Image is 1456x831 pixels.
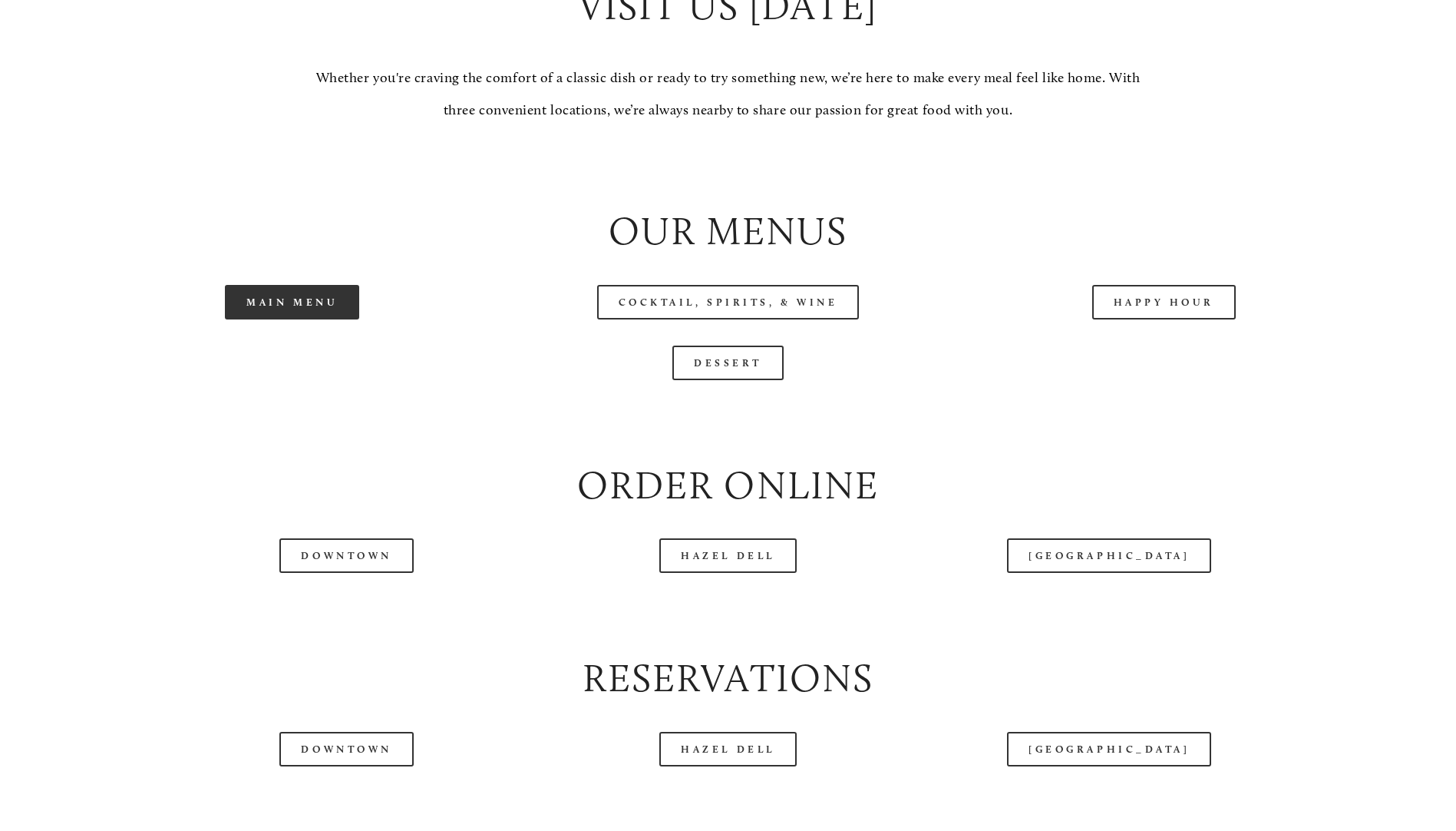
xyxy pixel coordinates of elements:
[597,285,860,319] a: Cocktail, Spirits, & Wine
[1007,732,1211,766] a: [GEOGRAPHIC_DATA]
[1092,285,1236,319] a: Happy Hour
[225,285,359,319] a: Main Menu
[659,538,797,573] a: Hazel Dell
[659,732,797,766] a: Hazel Dell
[672,346,784,380] a: Dessert
[87,204,1369,259] h2: Our Menus
[279,538,413,573] a: Downtown
[279,732,413,766] a: Downtown
[1007,538,1211,573] a: [GEOGRAPHIC_DATA]
[87,459,1369,513] h2: Order Online
[87,651,1369,706] h2: Reservations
